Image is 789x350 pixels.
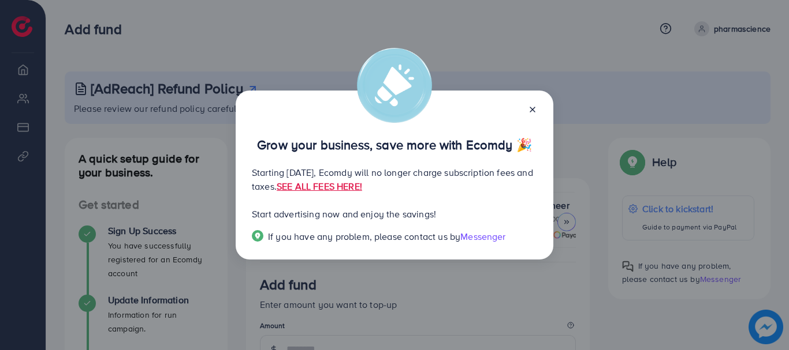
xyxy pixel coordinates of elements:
[252,138,537,152] p: Grow your business, save more with Ecomdy 🎉
[357,48,432,123] img: alert
[252,230,263,242] img: Popup guide
[277,180,362,193] a: SEE ALL FEES HERE!
[268,230,460,243] span: If you have any problem, please contact us by
[460,230,505,243] span: Messenger
[252,165,537,193] p: Starting [DATE], Ecomdy will no longer charge subscription fees and taxes.
[252,207,537,221] p: Start advertising now and enjoy the savings!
